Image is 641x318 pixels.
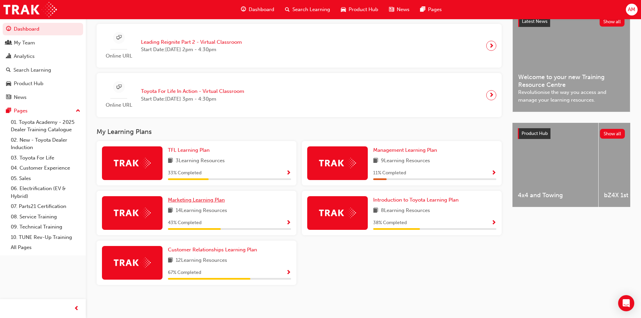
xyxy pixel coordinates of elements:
[373,197,459,203] span: Introduction to Toyota Learning Plan
[102,78,496,112] a: Online URLToyota For Life In Action - Virtual ClassroomStart Date:[DATE] 3pm - 4:30pm
[176,256,227,265] span: 12 Learning Resources
[168,269,201,277] span: 67 % Completed
[74,305,79,313] span: prev-icon
[6,26,11,32] span: guage-icon
[3,2,57,17] img: Trak
[428,6,442,13] span: Pages
[373,157,378,165] span: book-icon
[141,38,242,46] span: Leading Reignite Part 2 - Virtual Classroom
[512,10,630,112] a: Latest NewsShow allWelcome to your new Training Resource CentreRevolutionise the way you access a...
[286,170,291,176] span: Show Progress
[3,105,83,117] button: Pages
[373,147,437,153] span: Management Learning Plan
[618,295,634,311] div: Open Intercom Messenger
[3,37,83,49] a: My Team
[114,257,151,268] img: Trak
[518,73,625,89] span: Welcome to your new Training Resource Centre
[168,196,227,204] a: Marketing Learning Plan
[373,207,378,215] span: book-icon
[381,157,430,165] span: 9 Learning Resources
[600,129,625,139] button: Show all
[522,131,548,136] span: Product Hub
[168,197,225,203] span: Marketing Learning Plan
[349,6,378,13] span: Product Hub
[168,247,257,253] span: Customer Relationships Learning Plan
[176,157,225,165] span: 3 Learning Resources
[102,101,136,109] span: Online URL
[8,201,83,212] a: 07. Parts21 Certification
[114,208,151,218] img: Trak
[491,219,496,227] button: Show Progress
[168,157,173,165] span: book-icon
[3,77,83,90] a: Product Hub
[8,135,83,153] a: 02. New - Toyota Dealer Induction
[491,170,496,176] span: Show Progress
[381,207,430,215] span: 8 Learning Resources
[8,173,83,184] a: 05. Sales
[518,89,625,104] span: Revolutionise the way you access and manage your learning resources.
[8,183,83,201] a: 06. Electrification (EV & Hybrid)
[3,23,83,35] a: Dashboard
[518,128,625,139] a: Product HubShow all
[373,219,407,227] span: 38 % Completed
[8,222,83,232] a: 09. Technical Training
[518,191,593,199] span: 4x4 and Towing
[600,17,625,27] button: Show all
[8,242,83,253] a: All Pages
[6,81,11,87] span: car-icon
[168,219,202,227] span: 43 % Completed
[168,246,260,254] a: Customer Relationships Learning Plan
[626,4,638,15] button: AM
[97,128,502,136] h3: My Learning Plans
[168,169,202,177] span: 33 % Completed
[491,169,496,177] button: Show Progress
[241,5,246,14] span: guage-icon
[6,54,11,60] span: chart-icon
[141,46,242,54] span: Start Date: [DATE] 2pm - 4:30pm
[14,94,27,101] div: News
[168,146,212,154] a: TFL Learning Plan
[168,207,173,215] span: book-icon
[335,3,384,16] a: car-iconProduct Hub
[176,207,227,215] span: 14 Learning Resources
[373,169,406,177] span: 11 % Completed
[373,196,461,204] a: Introduction to Toyota Learning Plan
[8,163,83,173] a: 04. Customer Experience
[168,256,173,265] span: book-icon
[319,208,356,218] img: Trak
[141,95,244,103] span: Start Date: [DATE] 3pm - 4:30pm
[102,52,136,60] span: Online URL
[286,269,291,277] button: Show Progress
[14,107,28,115] div: Pages
[168,147,210,153] span: TFL Learning Plan
[286,270,291,276] span: Show Progress
[420,5,425,14] span: pages-icon
[415,3,447,16] a: pages-iconPages
[389,5,394,14] span: news-icon
[628,6,635,13] span: AM
[286,169,291,177] button: Show Progress
[3,64,83,76] a: Search Learning
[6,40,11,46] span: people-icon
[8,212,83,222] a: 08. Service Training
[6,95,11,101] span: news-icon
[116,83,121,92] span: sessionType_ONLINE_URL-icon
[8,153,83,163] a: 03. Toyota For Life
[285,5,290,14] span: search-icon
[373,146,440,154] a: Management Learning Plan
[280,3,335,16] a: search-iconSearch Learning
[14,39,35,47] div: My Team
[518,16,625,27] a: Latest NewsShow all
[384,3,415,16] a: news-iconNews
[286,220,291,226] span: Show Progress
[522,19,547,24] span: Latest News
[76,107,80,115] span: up-icon
[102,29,496,63] a: Online URLLeading Reignite Part 2 - Virtual ClassroomStart Date:[DATE] 2pm - 4:30pm
[141,87,244,95] span: Toyota For Life In Action - Virtual Classroom
[249,6,274,13] span: Dashboard
[489,91,494,100] span: next-icon
[292,6,330,13] span: Search Learning
[6,67,11,73] span: search-icon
